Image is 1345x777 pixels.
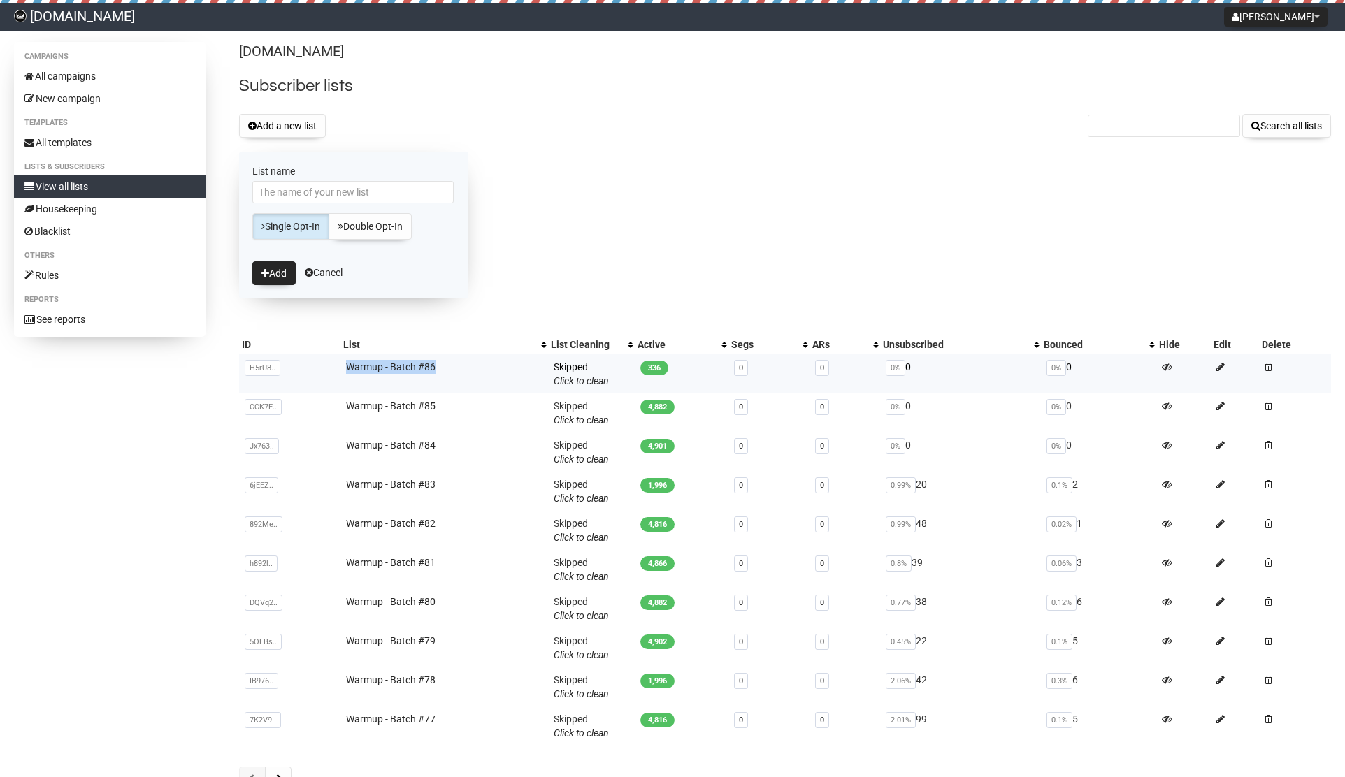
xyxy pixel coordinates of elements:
[1046,595,1077,611] span: 0.12%
[638,337,714,351] div: Active
[880,335,1040,354] th: Unsubscribed: No sort applied, activate to apply an ascending sort
[640,517,675,532] span: 4,816
[1041,589,1156,628] td: 6
[1156,335,1211,354] th: Hide: No sort applied, sorting is disabled
[886,595,916,611] span: 0.77%
[820,676,824,685] a: 0
[252,261,296,285] button: Add
[886,555,912,572] span: 0.8%
[1041,511,1156,550] td: 1
[346,479,436,490] a: Warmup - Batch #83
[739,520,743,529] a: 0
[14,308,206,331] a: See reports
[1041,393,1156,433] td: 0
[739,363,743,372] a: 0
[239,73,1331,99] h2: Subscriber lists
[886,673,916,689] span: 2.06%
[554,610,609,621] a: Click to clean
[14,159,206,175] li: Lists & subscribers
[14,10,27,22] img: 4602a8289f017bacdf0f1cd7fe411e40
[239,335,340,354] th: ID: No sort applied, sorting is disabled
[554,649,609,660] a: Click to clean
[554,571,609,582] a: Click to clean
[343,337,535,351] div: List
[1041,628,1156,667] td: 5
[880,472,1040,511] td: 20
[1262,337,1328,351] div: Delete
[1214,337,1256,351] div: Edit
[820,598,824,607] a: 0
[1044,337,1142,351] div: Bounced
[346,596,436,607] a: Warmup - Batch #80
[245,438,279,454] span: Jx763..
[252,213,329,240] a: Single Opt-In
[346,361,436,372] a: Warmup - Batch #86
[14,48,206,65] li: Campaigns
[252,165,455,177] label: List name
[820,442,824,451] a: 0
[554,596,609,621] span: Skipped
[239,42,1331,61] p: [DOMAIN_NAME]
[554,518,609,543] span: Skipped
[554,532,609,543] a: Click to clean
[1046,438,1066,454] span: 0%
[14,87,206,110] a: New campaign
[880,354,1040,393] td: 0
[728,335,810,354] th: Segs: No sort applied, activate to apply an ascending sort
[1259,335,1331,354] th: Delete: No sort applied, sorting is disabled
[1046,399,1066,415] span: 0%
[886,477,916,493] span: 0.99%
[14,131,206,154] a: All templates
[346,440,436,451] a: Warmup - Batch #84
[554,414,609,426] a: Click to clean
[880,706,1040,746] td: 99
[880,511,1040,550] td: 48
[346,674,436,685] a: Warmup - Batch #78
[1224,7,1328,27] button: [PERSON_NAME]
[14,247,206,264] li: Others
[340,335,549,354] th: List: No sort applied, activate to apply an ascending sort
[640,674,675,688] span: 1,996
[1041,667,1156,706] td: 6
[554,440,609,465] span: Skipped
[640,439,675,453] span: 4,901
[239,114,326,138] button: Add a new list
[14,115,206,131] li: Templates
[1046,555,1077,572] span: 0.06%
[346,400,436,412] a: Warmup - Batch #85
[820,481,824,490] a: 0
[1159,337,1209,351] div: Hide
[820,363,824,372] a: 0
[554,727,609,739] a: Click to clean
[739,637,743,646] a: 0
[880,628,1040,667] td: 22
[820,559,824,568] a: 0
[252,181,454,203] input: The name of your new list
[880,550,1040,589] td: 39
[554,688,609,699] a: Click to clean
[245,673,278,689] span: IB976..
[554,557,609,582] span: Skipped
[245,712,281,728] span: 7K2V9..
[551,337,621,351] div: List Cleaning
[640,595,675,610] span: 4,882
[739,442,743,451] a: 0
[548,335,635,354] th: List Cleaning: No sort applied, activate to apply an ascending sort
[886,634,916,650] span: 0.45%
[245,634,282,650] span: 5OFBs..
[554,361,609,386] span: Skipped
[640,713,675,727] span: 4,816
[14,175,206,198] a: View all lists
[554,479,609,504] span: Skipped
[883,337,1026,351] div: Unsubscribed
[1046,360,1066,376] span: 0%
[1041,472,1156,511] td: 2
[880,393,1040,433] td: 0
[820,402,824,412] a: 0
[329,213,412,240] a: Double Opt-In
[880,667,1040,706] td: 42
[245,399,282,415] span: CCK7E..
[886,438,905,454] span: 0%
[1041,354,1156,393] td: 0
[14,65,206,87] a: All campaigns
